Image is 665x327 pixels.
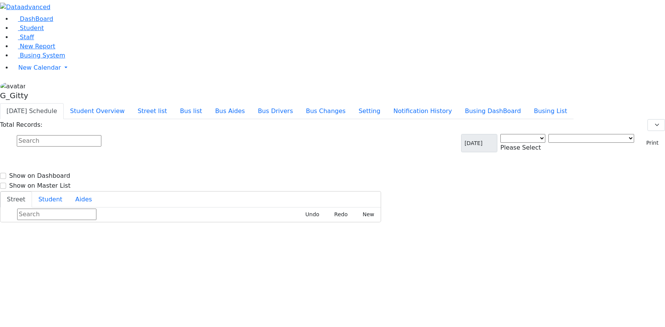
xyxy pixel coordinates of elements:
span: Student [20,24,44,32]
span: DashBoard [20,15,53,22]
button: Notification History [387,103,458,119]
button: Bus Aides [208,103,251,119]
a: Staff [12,33,34,41]
button: Setting [352,103,387,119]
span: Busing System [20,52,65,59]
a: Busing System [12,52,65,59]
a: Student [12,24,44,32]
a: New Report [12,43,55,50]
a: New Calendar [12,60,665,75]
span: New Report [20,43,55,50]
input: Search [17,209,96,220]
button: Undo [297,209,323,220]
button: Bus Drivers [252,103,300,119]
button: Street [0,191,32,207]
button: Print [637,137,662,149]
button: New [354,209,378,220]
span: Please Select [500,144,541,151]
button: Student Overview [64,103,131,119]
button: Student [32,191,69,207]
button: Bus list [173,103,208,119]
button: Aides [69,191,99,207]
label: Show on Master List [9,181,71,190]
button: Redo [326,209,351,220]
button: Street list [131,103,173,119]
span: Staff [20,33,34,41]
a: DashBoard [12,15,53,22]
select: Default select example [647,119,665,131]
div: Street [0,207,381,222]
button: Bus Changes [300,103,352,119]
button: Busing DashBoard [458,103,527,119]
button: Busing List [527,103,574,119]
input: Search [17,135,101,147]
label: Show on Dashboard [9,171,70,180]
span: New Calendar [18,64,61,71]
